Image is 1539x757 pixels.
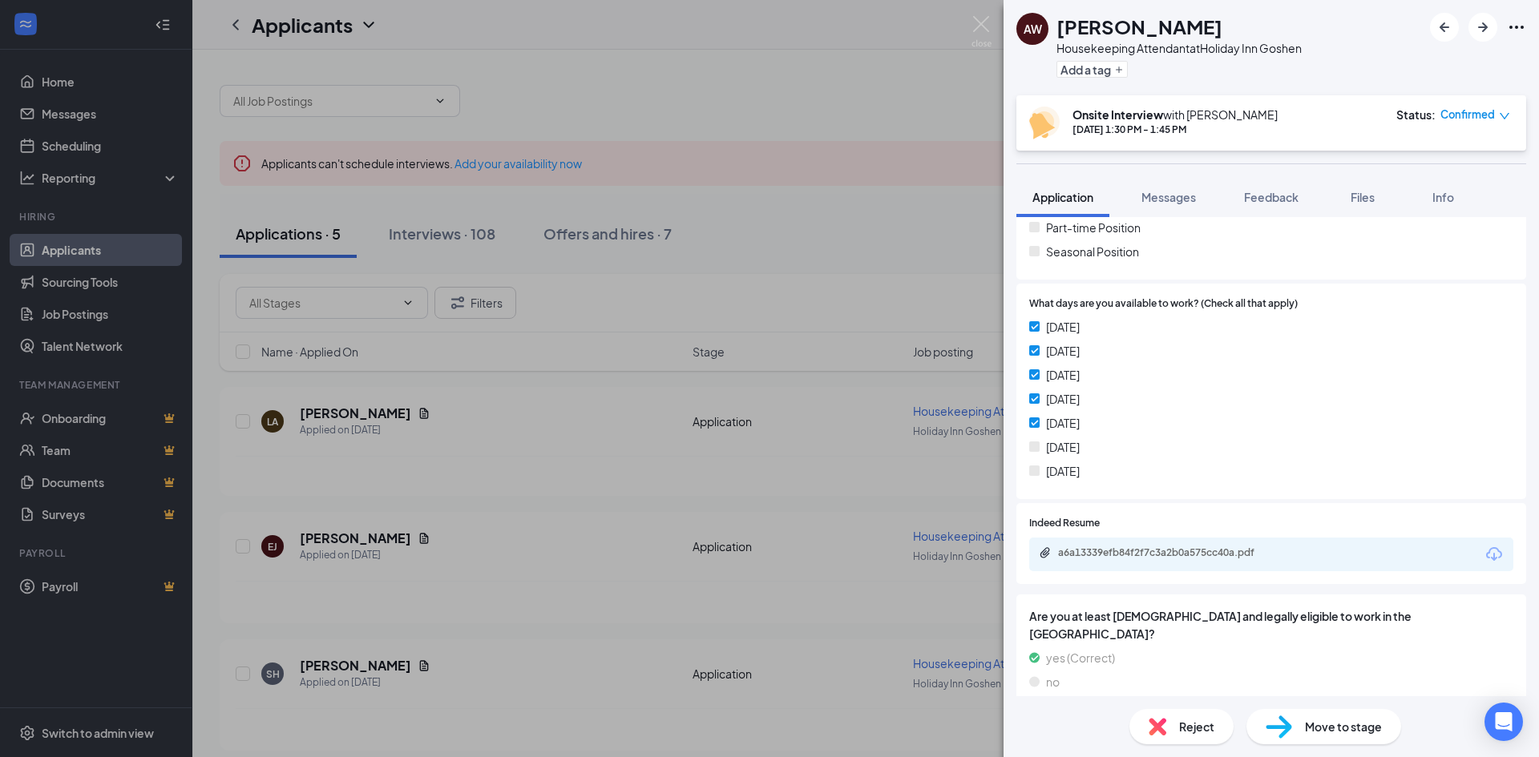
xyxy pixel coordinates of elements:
[1046,414,1080,432] span: [DATE]
[1305,718,1382,735] span: Move to stage
[1430,13,1459,42] button: ArrowLeftNew
[1029,516,1100,531] span: Indeed Resume
[1484,703,1523,741] div: Open Intercom Messenger
[1432,190,1454,204] span: Info
[1141,190,1196,204] span: Messages
[1046,673,1060,691] span: no
[1351,190,1375,204] span: Files
[1244,190,1299,204] span: Feedback
[1046,390,1080,408] span: [DATE]
[1072,107,1163,122] b: Onsite Interview
[1029,607,1513,642] span: Are you at least [DEMOGRAPHIC_DATA] and legally eligible to work in the [GEOGRAPHIC_DATA]?
[1032,190,1093,204] span: Application
[1039,546,1052,559] svg: Paperclip
[1046,243,1139,260] span: Seasonal Position
[1046,219,1141,236] span: Part-time Position
[1046,342,1080,360] span: [DATE]
[1440,107,1495,123] span: Confirmed
[1499,111,1510,122] span: down
[1029,296,1298,312] span: What days are you available to work? (Check all that apply)
[1056,61,1128,78] button: PlusAdd a tag
[1058,546,1282,559] div: a6a13339efb84f2f7c3a2b0a575cc40a.pdf
[1396,107,1436,123] div: Status :
[1484,545,1504,564] svg: Download
[1435,18,1454,37] svg: ArrowLeftNew
[1046,649,1115,666] span: yes (Correct)
[1056,40,1302,56] div: Housekeeping Attendant at Holiday Inn Goshen
[1046,318,1080,336] span: [DATE]
[1468,13,1497,42] button: ArrowRight
[1072,123,1278,136] div: [DATE] 1:30 PM - 1:45 PM
[1046,366,1080,384] span: [DATE]
[1473,18,1493,37] svg: ArrowRight
[1072,107,1278,123] div: with [PERSON_NAME]
[1056,13,1222,40] h1: [PERSON_NAME]
[1024,21,1042,37] div: AW
[1179,718,1214,735] span: Reject
[1046,462,1080,480] span: [DATE]
[1507,18,1526,37] svg: Ellipses
[1039,546,1299,562] a: Paperclipa6a13339efb84f2f7c3a2b0a575cc40a.pdf
[1046,438,1080,456] span: [DATE]
[1114,65,1124,74] svg: Plus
